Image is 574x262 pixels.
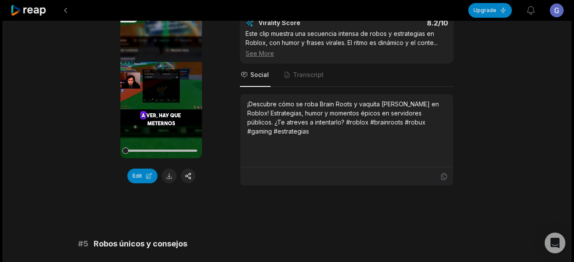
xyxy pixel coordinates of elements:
[94,238,187,250] span: Robos únicos y consejos
[293,70,324,79] span: Transcript
[127,169,158,183] button: Edit
[250,70,269,79] span: Social
[259,19,351,27] div: Virality Score
[240,64,454,87] nav: Tabs
[468,3,512,18] button: Upgrade
[247,99,446,136] div: ¡Descubre cómo se roba Brain Roots y vaquita [PERSON_NAME] en Roblox! Estrategias, humor y moment...
[545,233,565,253] div: Open Intercom Messenger
[120,13,202,158] video: Your browser does not support mp4 format.
[246,29,448,58] div: Este clip muestra una secuencia intensa de robos y estrategias en Roblox, con humor y frases vira...
[246,49,448,58] div: See More
[356,19,448,27] div: 8.2 /10
[78,238,88,250] span: # 5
